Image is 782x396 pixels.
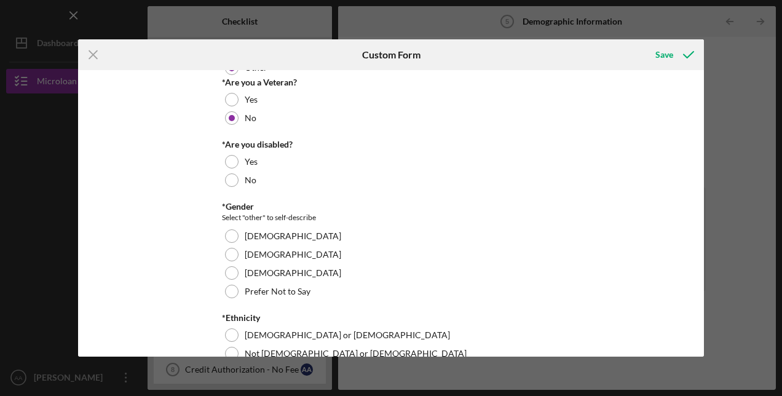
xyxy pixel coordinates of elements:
div: *Gender [222,202,560,212]
label: Prefer Not to Say [245,287,310,296]
label: Not [DEMOGRAPHIC_DATA] or [DEMOGRAPHIC_DATA] [245,349,467,358]
label: [DEMOGRAPHIC_DATA] [245,268,341,278]
div: *Are you disabled? [222,140,560,149]
label: Yes [245,157,258,167]
div: Save [655,42,673,67]
div: *Ethnicity [222,313,560,323]
div: Select "other" to self-describe [222,212,560,224]
label: No [245,175,256,185]
label: [DEMOGRAPHIC_DATA] or [DEMOGRAPHIC_DATA] [245,330,450,340]
button: Save [643,42,704,67]
label: No [245,113,256,123]
div: *Are you a Veteran? [222,77,560,87]
label: Yes [245,95,258,105]
label: [DEMOGRAPHIC_DATA] [245,250,341,259]
label: [DEMOGRAPHIC_DATA] [245,231,341,241]
h6: Custom Form [362,49,421,60]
